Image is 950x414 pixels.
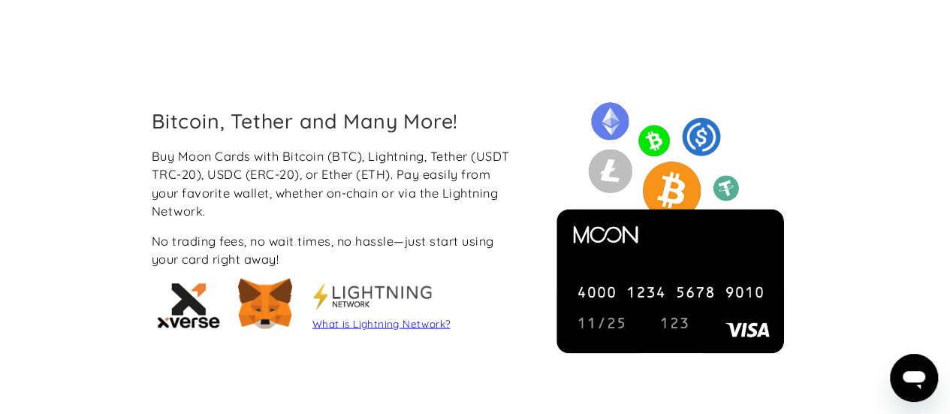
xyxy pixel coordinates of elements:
[231,270,299,338] img: Metamask
[312,281,433,311] img: Metamask
[541,98,800,357] img: Moon cards can be purchased with a variety of cryptocurrency including Bitcoin, Lightning, USDC, ...
[312,317,450,329] a: What is Lightning Network?
[152,147,519,220] div: Buy Moon Cards with Bitcoin (BTC), Lightning, Tether (USDT TRC-20), USDC (ERC-20), or Ether (ETH)...
[152,109,519,133] h2: Bitcoin, Tether and Many More!
[152,274,227,334] img: xVerse
[152,231,519,268] div: No trading fees, no wait times, no hassle—just start using your card right away!
[890,354,938,402] iframe: Button to launch messaging window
